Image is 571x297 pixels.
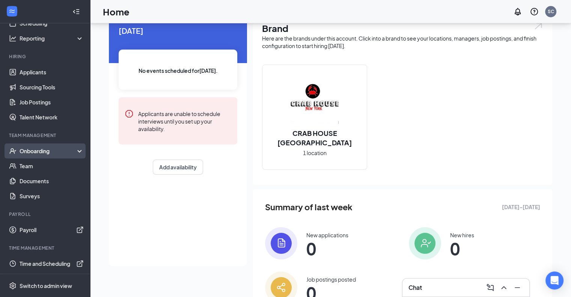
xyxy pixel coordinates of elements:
a: Job Postings [20,95,84,110]
a: Scheduling [20,16,84,31]
button: ChevronUp [498,282,510,294]
div: Switch to admin view [20,282,72,289]
span: [DATE] - [DATE] [502,203,540,211]
svg: Error [125,109,134,118]
span: 1 location [303,149,327,157]
div: Reporting [20,35,84,42]
a: Team [20,158,84,173]
a: Documents [20,173,84,188]
svg: ChevronUp [499,283,508,292]
a: Surveys [20,188,84,204]
div: SC [548,8,554,15]
button: Add availability [153,160,203,175]
div: Applicants are unable to schedule interviews until you set up your availability. [138,109,231,133]
span: 0 [306,242,348,255]
div: TIME MANAGEMENT [9,245,82,251]
div: Onboarding [20,147,77,155]
img: icon [409,227,441,259]
svg: QuestionInfo [530,7,539,16]
div: New hires [450,231,474,239]
span: No events scheduled for [DATE] . [139,66,218,75]
div: Team Management [9,132,82,139]
span: Summary of last week [265,201,353,214]
a: Talent Network [20,110,84,125]
img: icon [265,227,297,259]
div: Here are the brands under this account. Click into a brand to see your locations, managers, job p... [262,35,543,50]
button: ComposeMessage [484,282,496,294]
svg: WorkstreamLogo [8,8,16,15]
button: Minimize [511,282,523,294]
svg: Analysis [9,35,17,42]
a: Sourcing Tools [20,80,84,95]
svg: Minimize [513,283,522,292]
a: Applicants [20,65,84,80]
h1: Brand [262,22,543,35]
img: open.6027fd2a22e1237b5b06.svg [533,22,543,30]
div: Hiring [9,53,82,60]
svg: Collapse [72,8,80,15]
div: Payroll [9,211,82,217]
span: 0 [450,242,474,255]
svg: UserCheck [9,147,17,155]
h1: Home [103,5,130,18]
h2: CRAB HOUSE [GEOGRAPHIC_DATA] [262,128,367,147]
a: PayrollExternalLink [20,222,84,237]
div: New applications [306,231,348,239]
svg: Settings [9,282,17,289]
svg: ComposeMessage [486,283,495,292]
div: Job postings posted [306,276,356,283]
h3: Chat [408,283,422,292]
img: CRAB HOUSE TIMES SQUARE [291,77,339,125]
a: Time and SchedulingExternalLink [20,256,84,271]
span: [DATE] [119,25,237,36]
div: Open Intercom Messenger [545,271,563,289]
svg: Notifications [513,7,522,16]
